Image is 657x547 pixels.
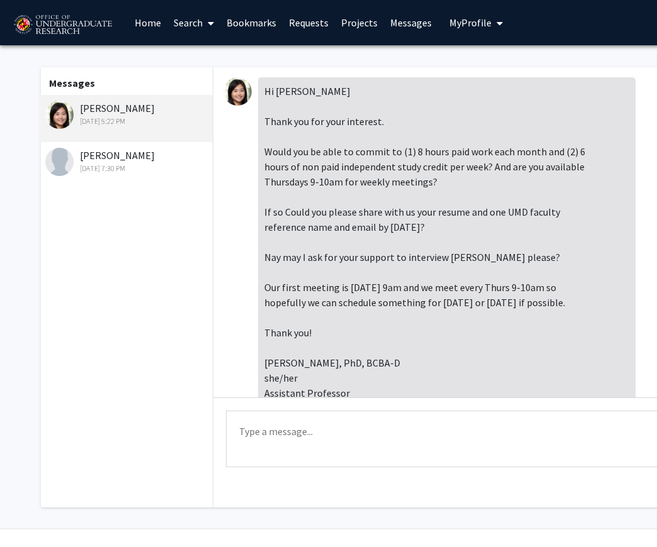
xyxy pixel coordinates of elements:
[45,101,210,127] div: [PERSON_NAME]
[45,148,210,174] div: [PERSON_NAME]
[335,1,384,45] a: Projects
[45,101,74,129] img: Veronica Kang
[449,16,491,29] span: My Profile
[49,77,95,89] b: Messages
[167,1,220,45] a: Search
[9,490,53,538] iframe: Chat
[45,148,74,176] img: Sarah Zimmerman
[45,163,210,174] div: [DATE] 7:30 PM
[220,1,283,45] a: Bookmarks
[128,1,167,45] a: Home
[258,77,636,512] div: Hi [PERSON_NAME] Thank you for your interest. Would you be able to commit to (1) 8 hours paid wor...
[45,116,210,127] div: [DATE] 5:22 PM
[283,1,335,45] a: Requests
[384,1,438,45] a: Messages
[223,77,252,106] img: Veronica Kang
[9,9,116,41] img: University of Maryland Logo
